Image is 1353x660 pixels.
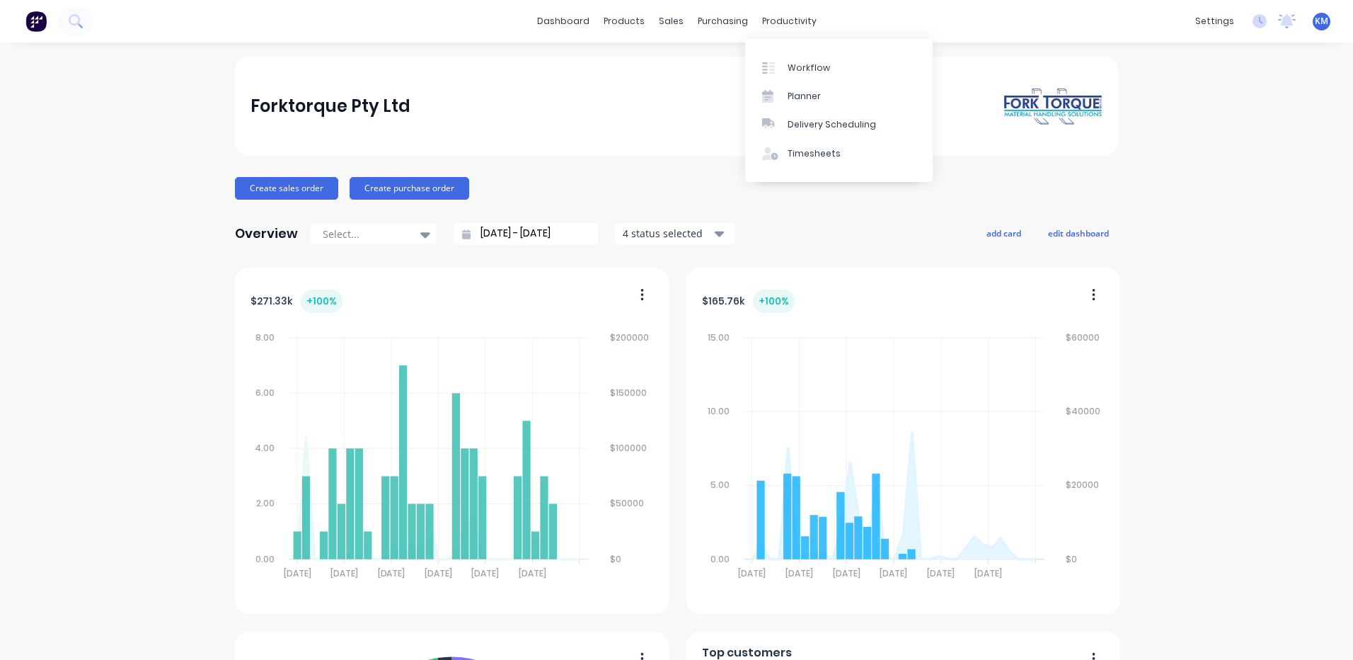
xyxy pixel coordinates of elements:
[283,567,311,579] tspan: [DATE]
[251,92,410,120] div: Forktorque Pty Ltd
[251,290,342,313] div: $ 271.33k
[977,224,1030,242] button: add card
[377,567,405,579] tspan: [DATE]
[788,90,821,103] div: Planner
[833,567,860,579] tspan: [DATE]
[235,177,338,200] button: Create sales order
[1188,11,1241,32] div: settings
[707,405,729,417] tspan: 10.00
[927,567,955,579] tspan: [DATE]
[623,226,712,241] div: 4 status selected
[1315,15,1328,28] span: KM
[745,110,933,139] a: Delivery Scheduling
[255,553,275,565] tspan: 0.00
[425,567,452,579] tspan: [DATE]
[610,498,644,510] tspan: $50000
[788,147,841,160] div: Timesheets
[788,62,830,74] div: Workflow
[745,53,933,81] a: Workflow
[610,387,647,399] tspan: $150000
[25,11,47,32] img: Factory
[1066,553,1078,565] tspan: $0
[710,553,729,565] tspan: 0.00
[702,290,795,313] div: $ 165.76k
[330,567,358,579] tspan: [DATE]
[615,223,735,244] button: 4 status selected
[1039,224,1118,242] button: edit dashboard
[1003,87,1102,126] img: Forktorque Pty Ltd
[974,567,1002,579] tspan: [DATE]
[691,11,755,32] div: purchasing
[350,177,469,200] button: Create purchase order
[235,220,298,248] div: Overview
[745,140,933,168] a: Timesheets
[519,567,546,579] tspan: [DATE]
[610,331,649,343] tspan: $200000
[1066,405,1101,417] tspan: $40000
[652,11,691,32] div: sales
[710,479,729,491] tspan: 5.00
[753,290,795,313] div: + 100 %
[471,567,499,579] tspan: [DATE]
[301,290,342,313] div: + 100 %
[610,442,647,454] tspan: $100000
[1066,479,1100,491] tspan: $20000
[255,387,275,399] tspan: 6.00
[788,118,876,131] div: Delivery Scheduling
[597,11,652,32] div: products
[785,567,813,579] tspan: [DATE]
[255,442,275,454] tspan: 4.00
[1066,331,1100,343] tspan: $60000
[880,567,907,579] tspan: [DATE]
[707,331,729,343] tspan: 15.00
[755,11,824,32] div: productivity
[745,82,933,110] a: Planner
[530,11,597,32] a: dashboard
[610,553,621,565] tspan: $0
[256,498,275,510] tspan: 2.00
[255,331,275,343] tspan: 8.00
[738,567,766,579] tspan: [DATE]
